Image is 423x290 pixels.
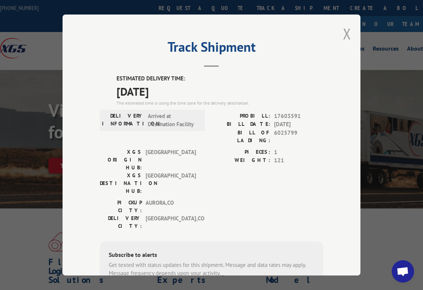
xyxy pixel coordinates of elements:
[274,156,323,165] span: 121
[102,112,144,129] label: DELIVERY INFORMATION:
[146,214,196,230] span: [GEOGRAPHIC_DATA] , CO
[146,148,196,172] span: [GEOGRAPHIC_DATA]
[100,42,323,56] h2: Track Shipment
[117,83,323,100] span: [DATE]
[211,120,270,129] label: BILL DATE:
[211,129,270,144] label: BILL OF LADING:
[343,24,351,44] button: Close modal
[274,148,323,157] span: 1
[392,260,414,283] div: Open chat
[274,129,323,144] span: 6025799
[117,74,323,83] label: ESTIMATED DELIVERY TIME:
[117,100,323,106] div: The estimated time is using the time zone for the delivery destination.
[100,199,142,214] label: PICKUP CITY:
[211,112,270,121] label: PROBILL:
[100,172,142,195] label: XGS DESTINATION HUB:
[211,156,270,165] label: WEIGHT:
[148,112,198,129] span: Arrived at Destination Facility
[211,148,270,157] label: PIECES:
[146,172,196,195] span: [GEOGRAPHIC_DATA]
[100,148,142,172] label: XGS ORIGIN HUB:
[109,250,314,261] div: Subscribe to alerts
[274,112,323,121] span: 17603591
[274,120,323,129] span: [DATE]
[100,214,142,230] label: DELIVERY CITY:
[109,261,314,278] div: Get texted with status updates for this shipment. Message and data rates may apply. Message frequ...
[146,199,196,214] span: AURORA , CO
